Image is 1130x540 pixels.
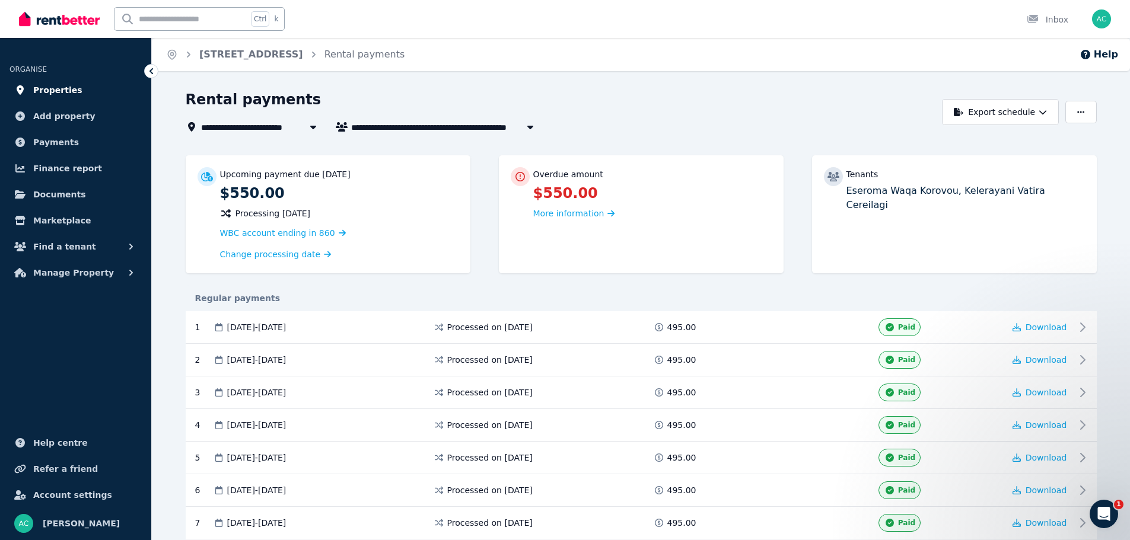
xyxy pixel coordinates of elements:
button: Download [1013,321,1067,333]
span: 495.00 [667,321,696,333]
span: 1 [1114,500,1123,509]
span: [DATE] - [DATE] [227,484,287,496]
span: Change processing date [220,248,321,260]
button: Manage Property [9,261,142,285]
span: Account settings [33,488,112,502]
span: Processed on [DATE] [447,517,533,529]
button: Help [1080,47,1118,62]
a: Help centre [9,431,142,455]
button: Download [1013,419,1067,431]
span: Manage Property [33,266,114,280]
span: Download [1026,420,1067,430]
img: Annemaree Colagiuri [1092,9,1111,28]
span: 495.00 [667,517,696,529]
iframe: Intercom live chat [1090,500,1118,528]
a: [STREET_ADDRESS] [199,49,303,60]
span: Marketplace [33,213,91,228]
span: 495.00 [667,452,696,464]
span: Download [1026,453,1067,462]
span: Add property [33,109,96,123]
span: Help centre [33,436,88,450]
span: [DATE] - [DATE] [227,452,287,464]
span: k [274,14,278,24]
span: Download [1026,388,1067,397]
button: Download [1013,354,1067,366]
span: WBC account ending in 860 [220,228,335,238]
span: [DATE] - [DATE] [227,517,287,529]
p: $550.00 [220,184,459,203]
span: Download [1026,355,1067,365]
div: 5 [195,449,213,466]
a: Refer a friend [9,457,142,481]
a: Marketplace [9,209,142,232]
h1: Rental payments [186,90,322,109]
span: [DATE] - [DATE] [227,419,287,431]
span: Processed on [DATE] [447,452,533,464]
span: Paid [898,322,915,332]
a: Finance report [9,156,142,180]
button: Find a tenant [9,235,142,258]
img: RentBetter [19,10,100,28]
span: Paid [898,355,915,365]
span: Paid [898,420,915,430]
span: Processed on [DATE] [447,419,533,431]
span: Processed on [DATE] [447,354,533,366]
span: 495.00 [667,354,696,366]
div: 6 [195,481,213,499]
span: Paid [898,485,915,495]
button: Download [1013,386,1067,398]
nav: Breadcrumb [152,38,419,71]
div: 2 [195,351,213,369]
span: Paid [898,453,915,462]
span: Paid [898,518,915,528]
button: Download [1013,452,1067,464]
span: 495.00 [667,386,696,398]
span: [DATE] - [DATE] [227,354,287,366]
span: Ctrl [251,11,269,27]
img: Annemaree Colagiuri [14,514,33,533]
a: Properties [9,78,142,102]
a: Payments [9,130,142,154]
span: Download [1026,485,1067,495]
span: ORGANISE [9,65,47,74]
a: Change processing date [220,248,332,260]
a: Documents [9,183,142,206]
span: [DATE] - [DATE] [227,386,287,398]
button: Export schedule [942,99,1059,125]
span: Find a tenant [33,239,96,254]
span: Finance report [33,161,102,175]
span: 495.00 [667,484,696,496]
span: Processing [DATE] [235,207,311,219]
span: Refer a friend [33,462,98,476]
span: [PERSON_NAME] [43,516,120,531]
span: Payments [33,135,79,149]
div: 4 [195,416,213,434]
a: Add property [9,104,142,128]
p: Eseroma Waqa Korovou, Kelerayani Vatira Cereilagi [846,184,1085,212]
p: Upcoming payment due [DATE] [220,168,351,180]
span: [DATE] - [DATE] [227,321,287,333]
a: Account settings [9,483,142,507]
div: Inbox [1027,14,1068,25]
div: 1 [195,318,213,336]
div: 3 [195,384,213,401]
span: More information [533,209,604,218]
span: Processed on [DATE] [447,386,533,398]
div: Regular payments [186,292,1097,304]
p: Tenants [846,168,878,180]
p: $550.00 [533,184,772,203]
span: 495.00 [667,419,696,431]
span: Processed on [DATE] [447,484,533,496]
div: 7 [195,514,213,532]
button: Download [1013,517,1067,529]
span: Processed on [DATE] [447,321,533,333]
button: Download [1013,484,1067,496]
span: Documents [33,187,86,202]
span: Paid [898,388,915,397]
p: Overdue amount [533,168,603,180]
a: Rental payments [324,49,405,60]
span: Properties [33,83,82,97]
span: Download [1026,322,1067,332]
span: Download [1026,518,1067,528]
